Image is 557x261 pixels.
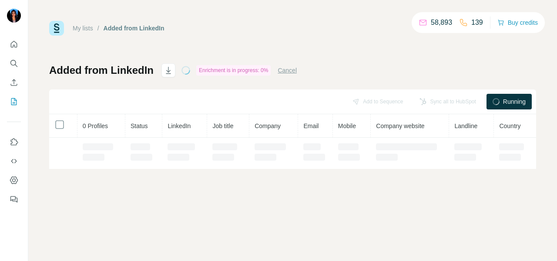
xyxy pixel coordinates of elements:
[97,24,99,33] li: /
[73,25,93,32] a: My lists
[7,153,21,169] button: Use Surfe API
[278,66,297,75] button: Cancel
[431,17,452,28] p: 58,893
[499,122,520,129] span: Country
[7,172,21,188] button: Dashboard
[338,122,356,129] span: Mobile
[196,65,271,76] div: Enrichment is in progress: 0%
[212,122,233,129] span: Job title
[503,97,526,106] span: Running
[7,134,21,150] button: Use Surfe on LinkedIn
[454,122,477,129] span: Landline
[168,122,191,129] span: LinkedIn
[49,21,64,36] img: Surfe Logo
[7,9,21,23] img: Avatar
[303,122,319,129] span: Email
[7,75,21,90] button: Enrich CSV
[49,63,154,77] h1: Added from LinkedIn
[7,36,21,52] button: Quick start
[7,94,21,109] button: My lists
[497,17,538,29] button: Buy credits
[104,24,164,33] div: Added from LinkedIn
[7,192,21,207] button: Feedback
[255,122,281,129] span: Company
[376,122,424,129] span: Company website
[131,122,148,129] span: Status
[471,17,483,28] p: 139
[7,56,21,71] button: Search
[83,122,108,129] span: 0 Profiles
